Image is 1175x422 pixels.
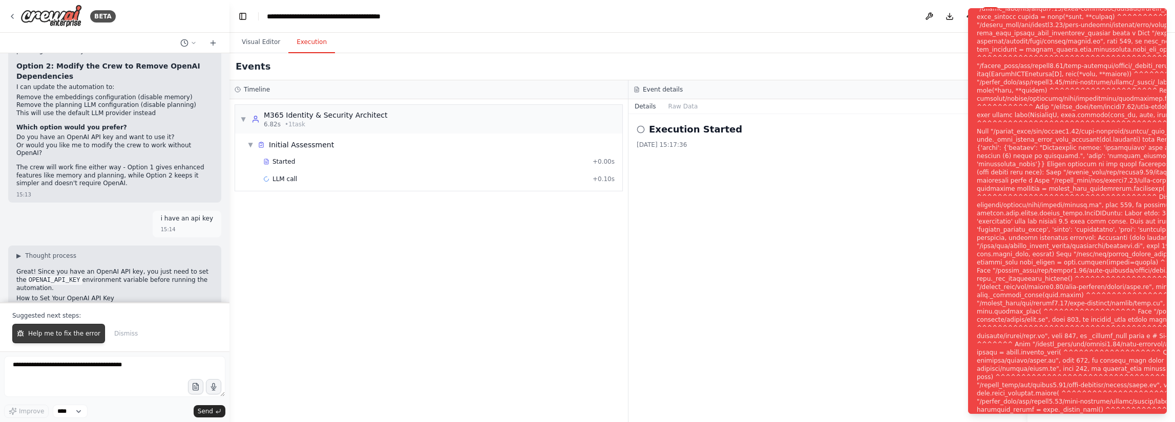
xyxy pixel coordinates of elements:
[16,295,213,303] h2: How to Set Your OpenAI API Key
[16,164,213,188] p: The crew will work fine either way - Option 1 gives enhanced features like memory and planning, w...
[16,142,213,158] li: Or would you like me to modify the crew to work without OpenAI?
[593,175,615,183] span: + 0.10s
[236,9,250,24] button: Hide left sidebar
[16,252,21,260] span: ▶
[16,101,213,109] li: Remove the planning LLM configuration (disable planning)
[267,11,382,21] nav: breadcrumb
[188,379,203,394] button: Upload files
[4,405,49,418] button: Improve
[12,324,105,343] button: Help me to fix the error
[16,109,213,118] li: This will use the default LLM provider instead
[247,141,254,149] span: ▼
[240,115,246,123] span: ▼
[272,158,295,166] span: Started
[272,175,297,183] span: LLM call
[662,99,704,114] button: Raw Data
[28,329,100,338] span: Help me to fix the error
[205,37,221,49] button: Start a new chat
[16,124,127,131] strong: Which option would you prefer?
[161,215,213,223] p: i have an api key
[16,134,213,142] li: Do you have an OpenAI API key and want to use it?
[264,110,387,120] div: M365 Identity & Security Architect
[236,59,270,74] h2: Events
[161,226,176,233] div: 15:14
[637,141,1019,149] div: [DATE] 15:17:36
[643,85,683,94] h3: Event details
[194,405,225,417] button: Send
[114,329,138,338] span: Dismiss
[176,37,201,49] button: Switch to previous chat
[264,120,281,128] span: 6.82s
[90,10,116,23] div: BETA
[27,276,82,285] code: OPENAI_API_KEY
[649,122,742,137] h2: Execution Started
[16,191,31,198] div: 15:13
[234,32,288,53] button: Visual Editor
[244,85,270,94] h3: Timeline
[16,94,213,102] li: Remove the embeddings configuration (disable memory)
[285,120,305,128] span: • 1 task
[12,312,217,320] p: Suggested next steps:
[269,140,334,150] div: Initial Assessment
[16,61,213,81] h3: Option 2: Modify the Crew to Remove OpenAI Dependencies
[25,252,76,260] span: Thought process
[16,268,213,292] p: Great! Since you have an OpenAI API key, you just need to set the environment variable before run...
[206,379,221,394] button: Click to speak your automation idea
[593,158,615,166] span: + 0.00s
[19,407,44,415] span: Improve
[198,407,213,415] span: Send
[109,324,143,343] button: Dismiss
[20,5,82,28] img: Logo
[16,252,76,260] button: ▶Thought process
[288,32,335,53] button: Execution
[628,99,662,114] button: Details
[16,83,213,92] p: I can update the automation to:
